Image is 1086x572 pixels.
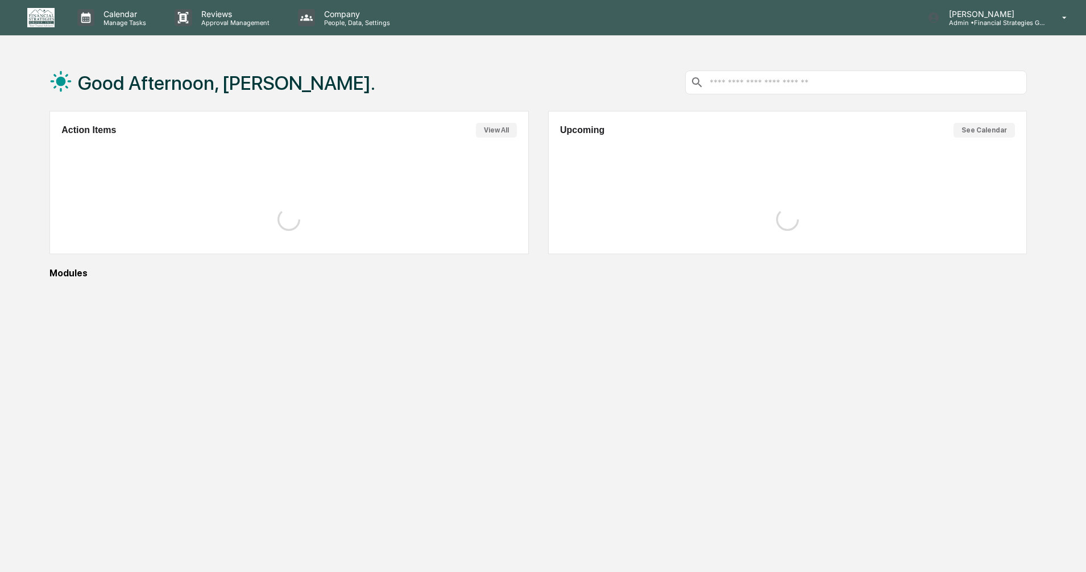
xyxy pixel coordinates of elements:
[940,9,1046,19] p: [PERSON_NAME]
[954,123,1015,138] button: See Calendar
[476,123,517,138] button: View All
[78,72,375,94] h1: Good Afternoon, [PERSON_NAME].
[94,9,152,19] p: Calendar
[192,9,275,19] p: Reviews
[940,19,1046,27] p: Admin • Financial Strategies Group (FSG)
[61,125,116,135] h2: Action Items
[27,8,55,27] img: logo
[315,19,396,27] p: People, Data, Settings
[49,268,1027,279] div: Modules
[560,125,604,135] h2: Upcoming
[315,9,396,19] p: Company
[94,19,152,27] p: Manage Tasks
[192,19,275,27] p: Approval Management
